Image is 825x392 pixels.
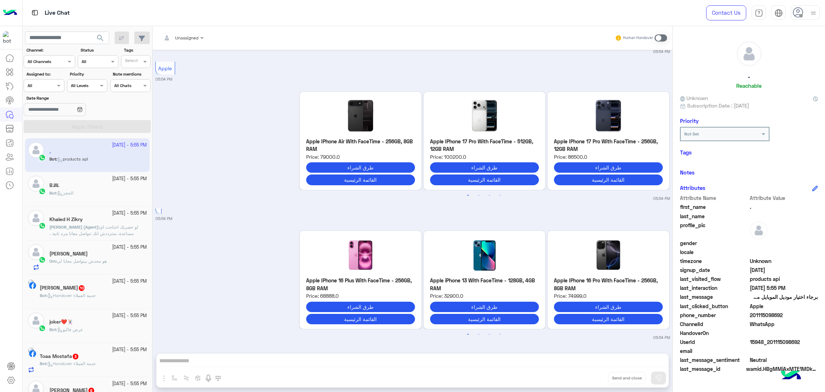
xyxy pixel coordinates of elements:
[49,327,56,332] span: Bot
[554,302,663,312] button: طرق الشراء
[684,131,699,137] b: Not Set
[750,293,818,301] span: برجاء اختيار موديل الموبايل من القائمة التالية لمعرفة التفاصيل الخاصة به
[680,365,745,373] span: last_message_id
[306,237,415,273] img: Apple-IPhone-16-Plus-With-FaceTime-256GB-8GB-RAM_Apple_22117_1.jpeg
[680,248,748,256] span: locale
[750,302,818,310] span: Apple
[57,327,83,332] span: عرض فاليو
[3,5,17,20] img: Logo
[750,248,818,256] span: null
[48,361,96,366] span: Handover خدمة العملاء
[680,194,748,202] span: Attribute Name
[40,353,79,359] h5: Toaa Mostafa
[497,192,504,199] button: 4 of 2
[92,32,109,47] button: search
[680,275,748,283] span: last_visited_flow
[680,169,695,176] h6: Notes
[430,153,539,161] span: Price: 100200.0
[430,292,539,300] span: Price: 32900.0
[680,221,748,238] span: profile_pic
[49,224,100,230] b: :
[430,162,539,173] button: طرق الشراء
[554,292,663,300] span: Price: 74999.0
[755,9,763,17] img: tab
[680,311,748,319] span: phone_number
[680,320,748,328] span: ChannelId
[680,212,748,220] span: last_name
[554,175,663,185] button: القائمة الرئيسية
[430,277,539,292] p: Apple iPhone 13 With FaceTime - 128GB, 4GB RAM
[3,31,16,44] img: 1403182699927242
[306,153,415,161] span: Price: 79000.0
[746,365,818,373] span: wamid.HBgMMjAxMTE1MDk4NjkyFQIAEhggQUM2OEQyQkVCNEZFMDcwNUE5RDAyREIzMTI1OUZCN0EA
[653,196,670,201] small: 05:54 PM
[554,162,663,173] button: طرق الشراء
[112,346,147,353] small: [DATE] - 5:55 PM
[680,329,748,337] span: HandoverOn
[28,279,34,286] img: picture
[57,258,107,264] span: هو محدش بيتواصل معايا لي
[28,348,34,354] img: picture
[112,278,147,285] small: [DATE] - 5:55 PM
[306,314,415,324] button: القائمة الرئيسية
[306,138,415,153] p: Apple IPhone Air With FaceTime - 256GB, 8GB RAM
[680,118,699,124] h6: Priority
[750,266,818,274] span: 2025-09-30T14:53:48.932Z
[306,277,415,292] p: Apple IPhone 16 Plus With FaceTime - 256GB, 8GB RAM
[49,319,73,325] h5: joker❤️🃏
[430,138,539,153] p: Apple IPhone 17 Pro With FaceTime - 512GB, 12GB RAM
[28,176,44,192] img: defaultAdmin.png
[653,335,670,340] small: 05:54 PM
[750,284,818,292] span: 2025-09-30T14:55:21.475Z
[464,192,472,199] button: 1 of 2
[554,138,663,153] p: Apple IPhone 17 Pro With FaceTime - 256GB, 12GB RAM
[49,251,88,257] h5: Om Mahmoud
[28,244,44,260] img: defaultAdmin.png
[57,190,73,196] span: الحجز
[706,5,746,20] a: Contact Us
[430,302,539,312] button: طرق الشراء
[40,293,48,298] b: :
[124,57,138,66] div: Select
[680,284,748,292] span: last_interaction
[49,216,83,223] h5: Khaled H Zikry
[750,257,818,265] span: Unknown
[24,120,151,133] button: Apply Filters
[26,47,74,53] label: Channel:
[112,312,147,319] small: [DATE] - 5:55 PM
[49,258,57,264] b: :
[680,203,748,211] span: first_name
[81,47,117,53] label: Status
[430,237,539,273] img: Apple-iPhone-13-With-FaceTime-128GB-4GB-RAM_Apple_19796_1.png
[750,356,818,364] span: 0
[680,347,748,355] span: email
[430,175,539,185] button: القائمة الرئيسية
[112,210,147,217] small: [DATE] - 5:55 PM
[809,9,818,18] img: profile
[49,190,57,196] b: :
[49,190,56,196] span: Bot
[39,188,46,195] img: WhatsApp
[554,277,663,292] p: Apple IPhone 16 Pro With FaceTime - 256GB, 8GB RAM
[45,8,70,18] p: Live Chat
[554,98,663,134] img: Apple-IPhone-17-Pro-With-FaceTime-256GB-12GB-RAM-_Apple_23387_1.webp
[750,311,818,319] span: 201115098692
[464,331,472,338] button: 1 of 2
[306,292,415,300] span: Price: 68888.0
[96,34,105,42] span: search
[306,98,415,134] img: Apple-IPhone-Air-With-FaceTime-256GB-8GB-RAM-_Apple_23384_1.webp
[124,47,150,53] label: Tags
[680,239,748,247] span: gender
[497,331,504,338] button: 4 of 2
[112,244,147,251] small: [DATE] - 5:55 PM
[554,314,663,324] button: القائمة الرئيسية
[475,192,482,199] button: 2 of 2
[752,5,766,20] a: tab
[750,221,768,239] img: defaultAdmin.png
[680,293,748,301] span: last_message
[680,149,818,156] h6: Tags
[155,216,172,221] small: 05:54 PM
[748,72,750,80] h5: .
[750,338,818,346] span: 15948_201115098692
[39,325,46,332] img: WhatsApp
